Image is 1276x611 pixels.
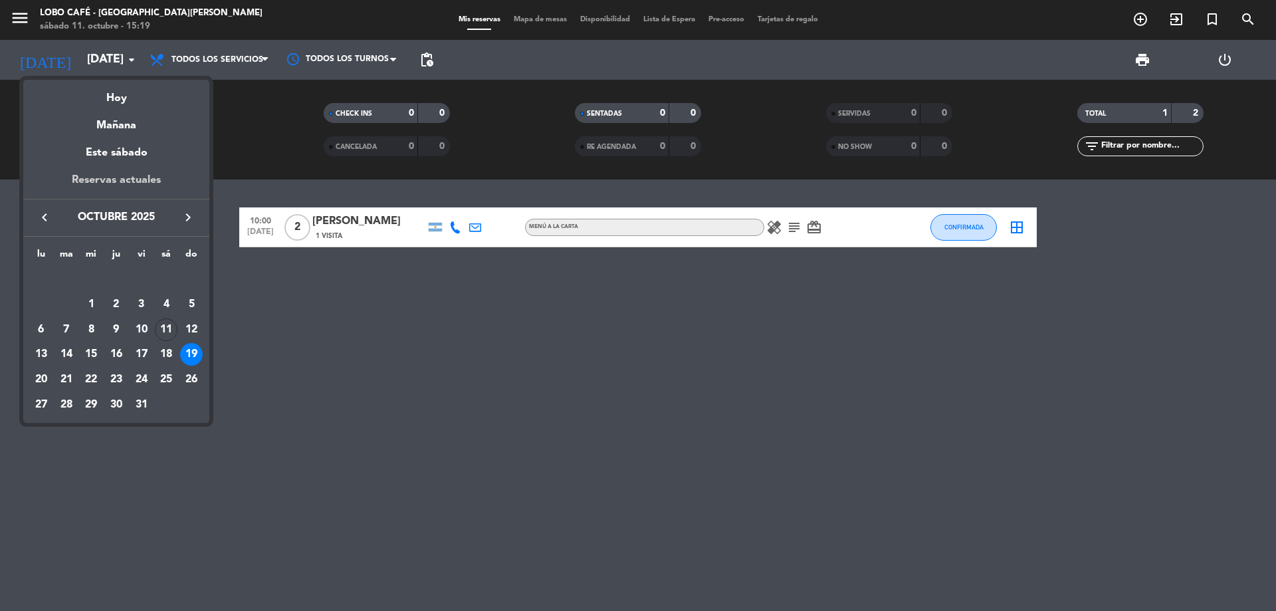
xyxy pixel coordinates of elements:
[180,318,203,341] div: 12
[155,343,177,366] div: 18
[130,318,153,341] div: 10
[54,247,79,267] th: martes
[179,342,204,367] td: 19 de octubre de 2025
[155,368,177,391] div: 25
[180,343,203,366] div: 19
[80,368,102,391] div: 22
[129,247,154,267] th: viernes
[129,317,154,342] td: 10 de octubre de 2025
[30,343,53,366] div: 13
[179,292,204,317] td: 5 de octubre de 2025
[180,368,203,391] div: 26
[129,342,154,367] td: 17 de octubre de 2025
[105,293,128,316] div: 2
[154,247,179,267] th: sábado
[176,209,200,226] button: keyboard_arrow_right
[129,367,154,392] td: 24 de octubre de 2025
[80,318,102,341] div: 8
[129,292,154,317] td: 3 de octubre de 2025
[179,367,204,392] td: 26 de octubre de 2025
[30,394,53,416] div: 27
[23,134,209,172] div: Este sábado
[105,394,128,416] div: 30
[80,343,102,366] div: 15
[29,317,54,342] td: 6 de octubre de 2025
[29,392,54,418] td: 27 de octubre de 2025
[104,367,129,392] td: 23 de octubre de 2025
[78,367,104,392] td: 22 de octubre de 2025
[54,392,79,418] td: 28 de octubre de 2025
[30,318,53,341] div: 6
[78,392,104,418] td: 29 de octubre de 2025
[54,317,79,342] td: 7 de octubre de 2025
[129,392,154,418] td: 31 de octubre de 2025
[55,368,78,391] div: 21
[155,293,177,316] div: 4
[104,247,129,267] th: jueves
[154,317,179,342] td: 11 de octubre de 2025
[154,342,179,367] td: 18 de octubre de 2025
[29,247,54,267] th: lunes
[55,394,78,416] div: 28
[105,343,128,366] div: 16
[104,317,129,342] td: 9 de octubre de 2025
[130,394,153,416] div: 31
[179,247,204,267] th: domingo
[130,293,153,316] div: 3
[78,317,104,342] td: 8 de octubre de 2025
[29,267,204,292] td: OCT.
[55,318,78,341] div: 7
[80,394,102,416] div: 29
[29,367,54,392] td: 20 de octubre de 2025
[30,368,53,391] div: 20
[104,342,129,367] td: 16 de octubre de 2025
[154,292,179,317] td: 4 de octubre de 2025
[33,209,56,226] button: keyboard_arrow_left
[130,343,153,366] div: 17
[80,293,102,316] div: 1
[23,80,209,107] div: Hoy
[179,317,204,342] td: 12 de octubre de 2025
[29,342,54,367] td: 13 de octubre de 2025
[104,392,129,418] td: 30 de octubre de 2025
[155,318,177,341] div: 11
[78,342,104,367] td: 15 de octubre de 2025
[154,367,179,392] td: 25 de octubre de 2025
[54,342,79,367] td: 14 de octubre de 2025
[180,293,203,316] div: 5
[105,368,128,391] div: 23
[104,292,129,317] td: 2 de octubre de 2025
[56,209,176,226] span: octubre 2025
[23,172,209,199] div: Reservas actuales
[78,247,104,267] th: miércoles
[78,292,104,317] td: 1 de octubre de 2025
[180,209,196,225] i: keyboard_arrow_right
[55,343,78,366] div: 14
[130,368,153,391] div: 24
[105,318,128,341] div: 9
[37,209,53,225] i: keyboard_arrow_left
[23,107,209,134] div: Mañana
[54,367,79,392] td: 21 de octubre de 2025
